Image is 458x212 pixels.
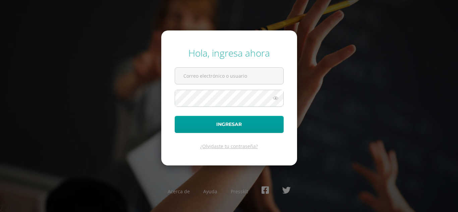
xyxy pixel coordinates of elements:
[200,143,258,149] a: ¿Olvidaste tu contraseña?
[231,188,248,195] a: Presskit
[175,116,284,133] button: Ingresar
[203,188,217,195] a: Ayuda
[168,188,190,195] a: Acerca de
[175,47,284,59] div: Hola, ingresa ahora
[175,68,283,84] input: Correo electrónico o usuario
